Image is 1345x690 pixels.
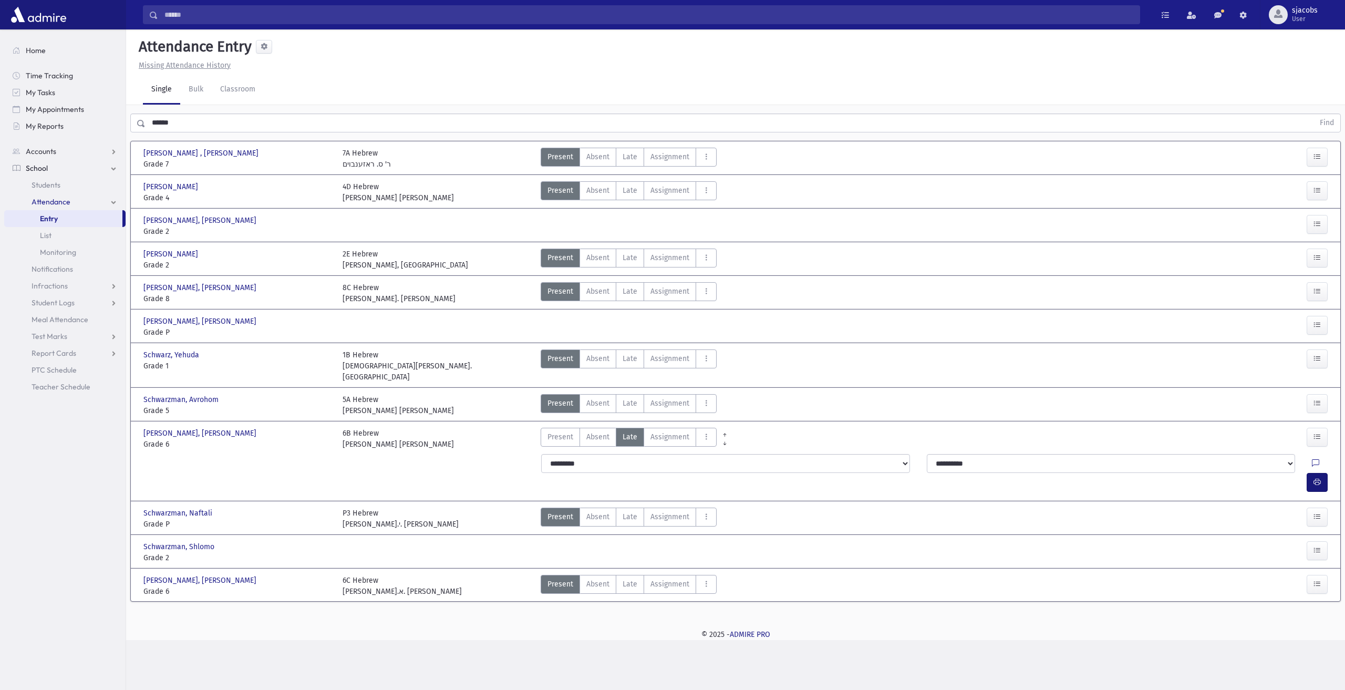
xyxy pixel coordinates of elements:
span: Assignment [650,431,689,442]
a: ADMIRE PRO [730,630,770,639]
span: Assignment [650,151,689,162]
span: Schwarzman, Naftali [143,508,214,519]
div: 2E Hebrew [PERSON_NAME], [GEOGRAPHIC_DATA] [343,249,468,271]
span: Absent [586,431,609,442]
a: Home [4,42,126,59]
span: User [1292,15,1318,23]
a: Attendance [4,193,126,210]
span: Absent [586,579,609,590]
span: Schwarzman, Shlomo [143,541,216,552]
a: Entry [4,210,122,227]
span: [PERSON_NAME], [PERSON_NAME] [143,575,258,586]
span: [PERSON_NAME], [PERSON_NAME] [143,428,258,439]
span: Entry [40,214,58,223]
span: Absent [586,286,609,297]
span: Late [623,431,637,442]
span: Absent [586,511,609,522]
span: [PERSON_NAME], [PERSON_NAME] [143,215,258,226]
a: School [4,160,126,177]
span: My Tasks [26,88,55,97]
a: Teacher Schedule [4,378,126,395]
a: Student Logs [4,294,126,311]
span: Accounts [26,147,56,156]
span: Student Logs [32,298,75,307]
span: [PERSON_NAME] [143,249,200,260]
span: Attendance [32,197,70,207]
span: Grade 8 [143,293,332,304]
div: AttTypes [541,282,717,304]
a: Test Marks [4,328,126,345]
span: Grade 6 [143,439,332,450]
span: Grade P [143,327,332,338]
a: Students [4,177,126,193]
span: Present [547,286,573,297]
div: AttTypes [541,181,717,203]
a: Infractions [4,277,126,294]
div: AttTypes [541,249,717,271]
span: [PERSON_NAME] , [PERSON_NAME] [143,148,261,159]
span: Grade 2 [143,226,332,237]
span: Grade 1 [143,361,332,372]
span: Test Marks [32,332,67,341]
span: Assignment [650,511,689,522]
span: Absent [586,151,609,162]
a: Accounts [4,143,126,160]
span: Absent [586,252,609,263]
span: Home [26,46,46,55]
a: Classroom [212,75,264,105]
a: Notifications [4,261,126,277]
span: Absent [586,398,609,409]
span: Late [623,398,637,409]
div: AttTypes [541,148,717,170]
a: Report Cards [4,345,126,362]
span: Present [547,185,573,196]
u: Missing Attendance History [139,61,231,70]
div: 7A Hebrew ר' ס. ראזענבוים [343,148,391,170]
input: Search [158,5,1140,24]
a: My Tasks [4,84,126,101]
span: Late [623,511,637,522]
div: AttTypes [541,394,717,416]
span: [PERSON_NAME], [PERSON_NAME] [143,316,258,327]
span: Grade 5 [143,405,332,416]
div: P3 Hebrew [PERSON_NAME].י. [PERSON_NAME] [343,508,459,530]
span: Late [623,286,637,297]
span: Assignment [650,185,689,196]
span: Assignment [650,398,689,409]
span: List [40,231,51,240]
a: Time Tracking [4,67,126,84]
span: Meal Attendance [32,315,88,324]
span: Grade 2 [143,552,332,563]
div: 8C Hebrew [PERSON_NAME]. [PERSON_NAME] [343,282,456,304]
span: [PERSON_NAME], [PERSON_NAME] [143,282,258,293]
span: Grade 4 [143,192,332,203]
img: AdmirePro [8,4,69,25]
span: Late [623,185,637,196]
div: 4D Hebrew [PERSON_NAME] [PERSON_NAME] [343,181,454,203]
span: Grade 6 [143,586,332,597]
div: 1B Hebrew [DEMOGRAPHIC_DATA][PERSON_NAME]. [GEOGRAPHIC_DATA] [343,349,531,383]
span: sjacobs [1292,6,1318,15]
a: My Appointments [4,101,126,118]
span: Present [547,398,573,409]
span: Monitoring [40,248,76,257]
a: List [4,227,126,244]
span: My Appointments [26,105,84,114]
span: Absent [586,185,609,196]
span: Late [623,579,637,590]
div: AttTypes [541,508,717,530]
button: Find [1313,114,1340,132]
span: Teacher Schedule [32,382,90,392]
span: Present [547,252,573,263]
span: My Reports [26,121,64,131]
div: AttTypes [541,575,717,597]
span: PTC Schedule [32,365,77,375]
a: My Reports [4,118,126,135]
span: Notifications [32,264,73,274]
span: Late [623,151,637,162]
div: AttTypes [541,428,717,450]
a: Meal Attendance [4,311,126,328]
span: Report Cards [32,348,76,358]
a: Single [143,75,180,105]
a: Bulk [180,75,212,105]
